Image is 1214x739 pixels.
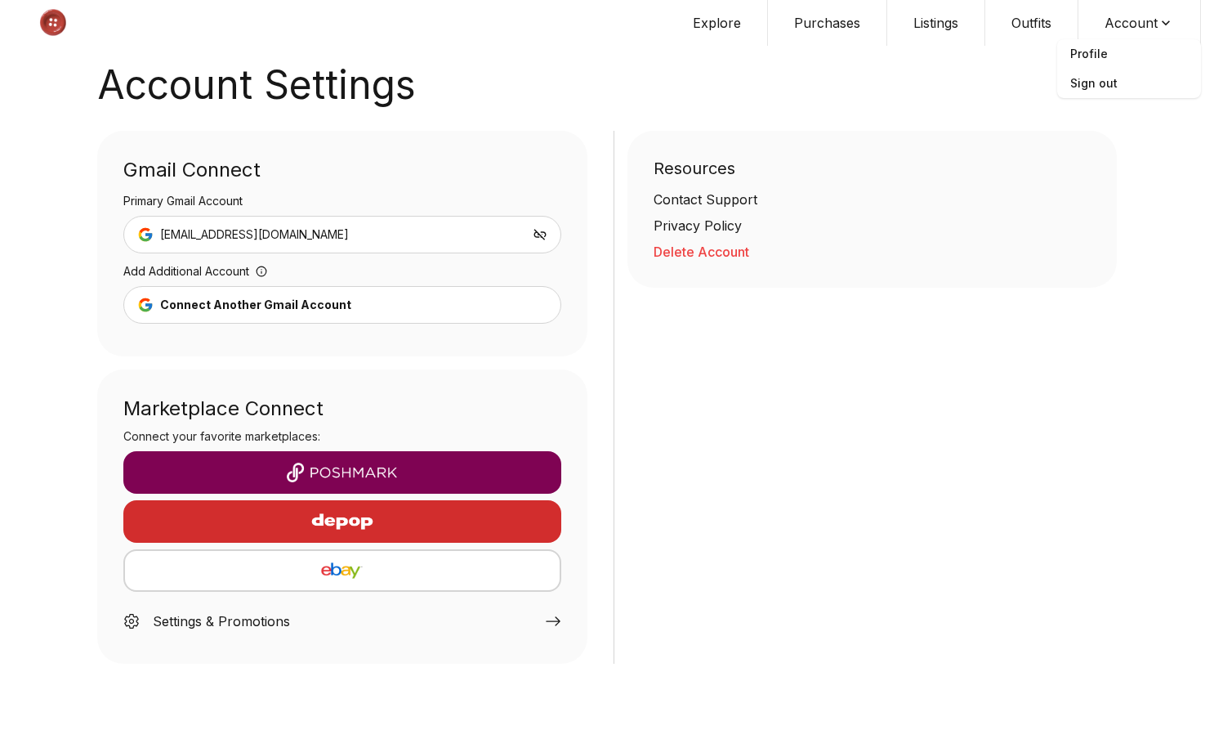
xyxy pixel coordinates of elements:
img: Depop logo [271,502,413,541]
a: Privacy Policy [654,216,1091,235]
div: Gmail Connect [123,157,561,193]
button: Poshmark logo [123,451,561,494]
div: Resources [654,157,1091,190]
div: Marketplace Connect [123,396,561,422]
button: Depop logo [123,500,561,543]
h1: Account Settings [97,65,1117,105]
div: Connect Another Gmail Account [160,297,351,313]
span: [EMAIL_ADDRESS][DOMAIN_NAME] [160,226,349,243]
div: Primary Gmail Account [123,193,561,216]
button: eBay logo [123,549,561,592]
button: Connect Another Gmail Account [123,286,561,324]
button: Delete Account [654,242,1091,262]
a: Profile [1057,39,1201,69]
a: Contact Support [654,190,1091,209]
img: Poshmark logo [136,463,548,482]
span: Sign out [1057,69,1201,98]
div: Settings & Promotions [153,611,290,631]
a: Settings & Promotions [123,598,561,638]
img: eBay logo [138,561,547,580]
h3: Connect your favorite marketplaces: [123,428,561,445]
div: Add Additional Account [123,263,561,286]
